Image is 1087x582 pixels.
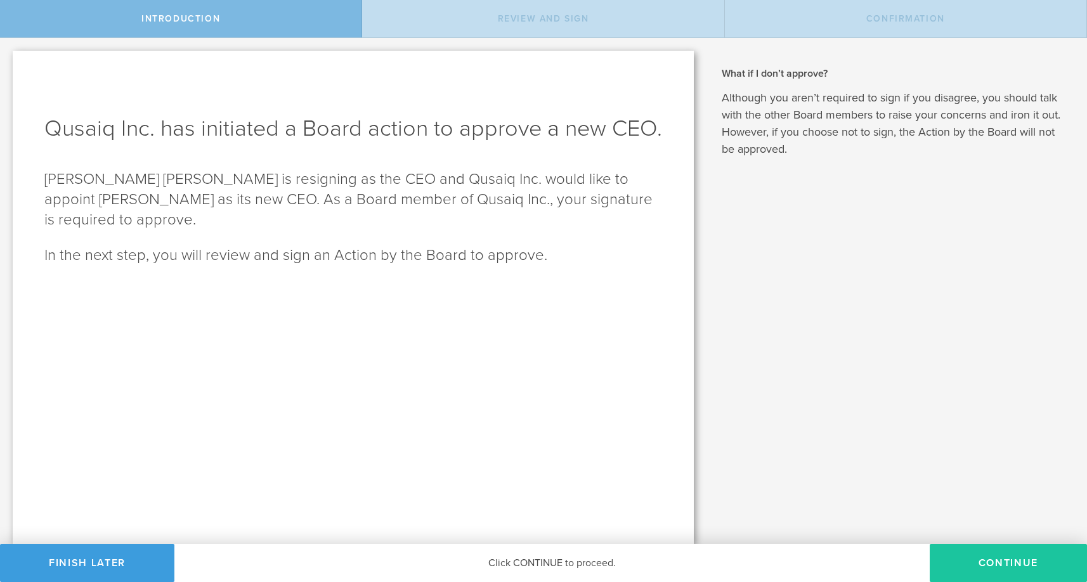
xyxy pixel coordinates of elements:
[498,13,589,24] span: Review and Sign
[44,169,662,230] p: [PERSON_NAME] [PERSON_NAME] is resigning as the CEO and Qusaiq Inc. would like to appoint [PERSON...
[722,67,1068,81] h2: What if I don’t approve?
[44,113,662,144] h1: Qusaiq Inc. has initiated a Board action to approve a new CEO.
[930,544,1087,582] button: Continue
[866,13,945,24] span: Confirmation
[141,13,220,24] span: Introduction
[174,544,930,582] div: Click CONTINUE to proceed.
[44,245,662,266] p: In the next step, you will review and sign an Action by the Board to approve.
[722,89,1068,158] p: Although you aren’t required to sign if you disagree, you should talk with the other Board member...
